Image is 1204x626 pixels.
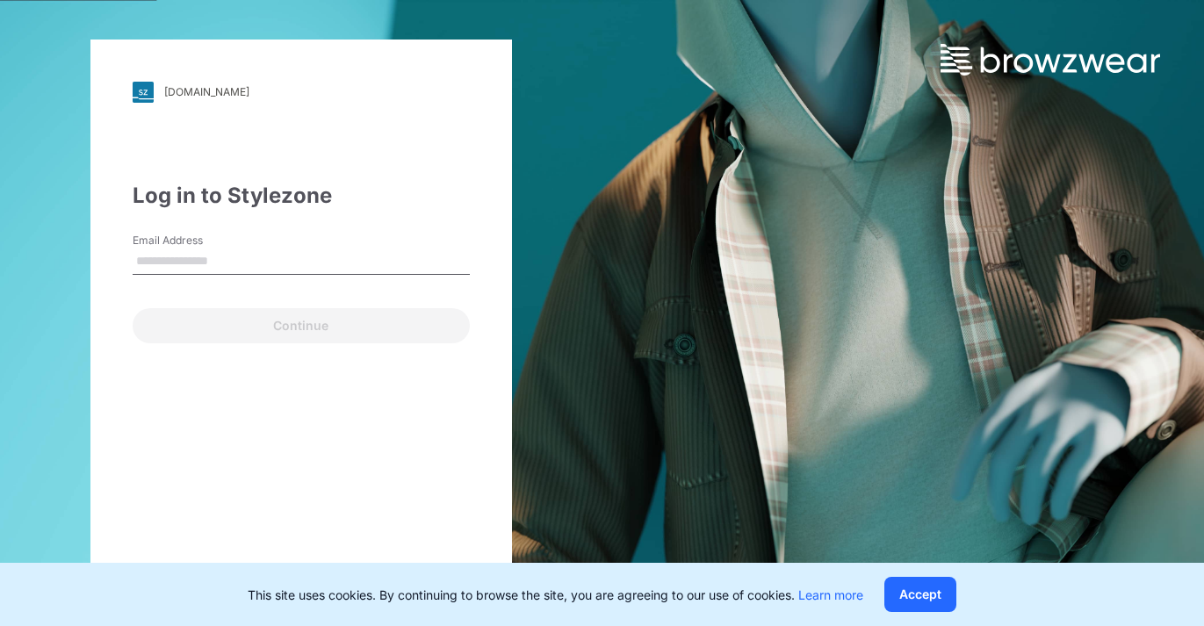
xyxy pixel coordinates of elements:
p: This site uses cookies. By continuing to browse the site, you are agreeing to our use of cookies. [248,586,863,604]
button: Accept [884,577,956,612]
a: Learn more [798,587,863,602]
a: [DOMAIN_NAME] [133,82,470,103]
div: Log in to Stylezone [133,180,470,212]
img: svg+xml;base64,PHN2ZyB3aWR0aD0iMjgiIGhlaWdodD0iMjgiIHZpZXdCb3g9IjAgMCAyOCAyOCIgZmlsbD0ibm9uZSIgeG... [133,82,154,103]
label: Email Address [133,233,256,248]
img: browzwear-logo.73288ffb.svg [941,44,1160,76]
div: [DOMAIN_NAME] [164,85,249,98]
